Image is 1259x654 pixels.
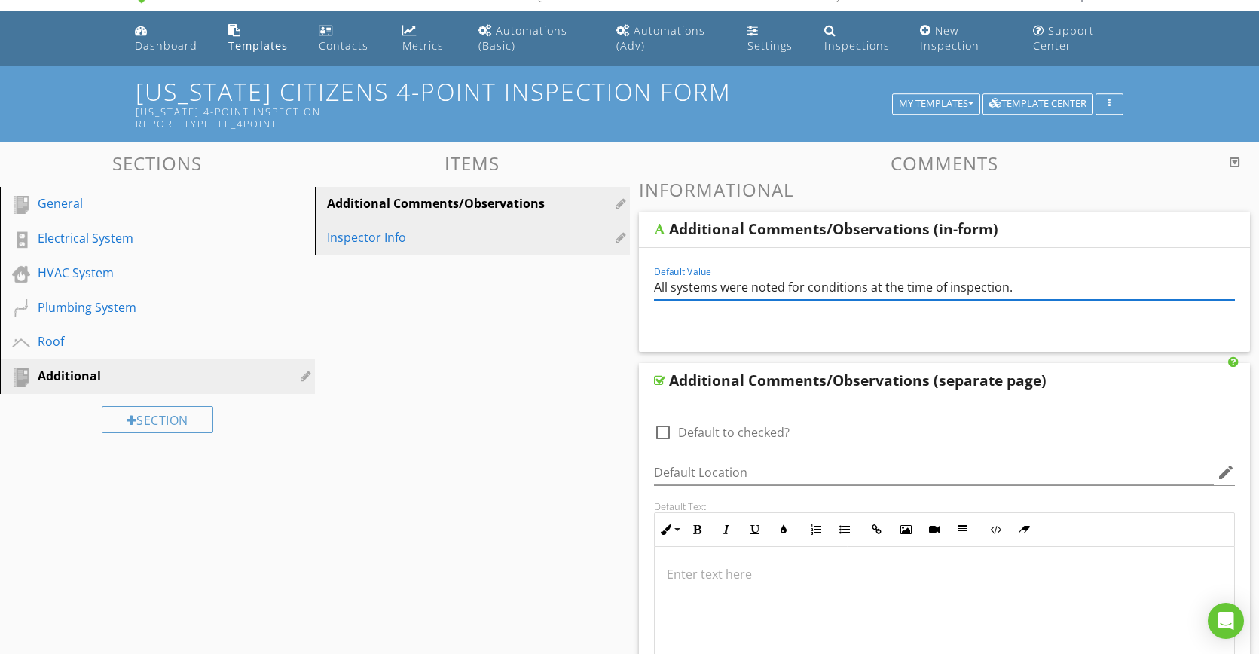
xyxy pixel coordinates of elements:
div: Report Type: fl_4point [136,118,897,130]
a: Templates [222,17,301,60]
button: Insert Image (⌘P) [891,515,920,544]
a: Template Center [982,96,1093,109]
div: Templates [228,38,288,53]
div: Inspections [824,38,890,53]
a: Dashboard [129,17,210,60]
a: Metrics [396,17,460,60]
div: Support Center [1033,23,1094,53]
a: Contacts [313,17,384,60]
h3: Informational [639,179,1251,200]
div: Roof [38,332,243,350]
input: Default Value [654,275,1236,300]
div: Automations (Adv) [616,23,705,53]
div: HVAC System [38,264,243,282]
div: Additional [38,367,243,385]
a: Inspections [818,17,902,60]
div: Additional Comments/Observations (separate page) [669,371,1047,390]
h3: Comments [639,153,1251,173]
button: Italic (⌘I) [712,515,741,544]
a: Automations (Advanced) [610,17,729,60]
button: Ordered List [802,515,830,544]
button: Insert Table [949,515,977,544]
div: Section [102,406,213,433]
div: Plumbing System [38,298,243,316]
a: New Inspection [914,17,1016,60]
button: Inline Style [655,515,683,544]
button: Insert Video [920,515,949,544]
button: Clear Formatting [1010,515,1038,544]
div: Open Intercom Messenger [1208,603,1244,639]
div: Automations (Basic) [478,23,567,53]
a: Automations (Basic) [472,17,599,60]
div: [US_STATE] 4-Point Inspection [136,105,897,118]
div: Metrics [402,38,444,53]
div: My Templates [899,99,973,109]
div: New Inspection [920,23,979,53]
button: Unordered List [830,515,859,544]
a: Support Center [1027,17,1130,60]
div: Additional Comments/Observations (in-form) [669,220,998,238]
div: Contacts [319,38,368,53]
div: Settings [747,38,793,53]
h1: [US_STATE] Citizens 4-Point Inspection Form [136,78,1123,129]
div: General [38,194,243,212]
button: Template Center [982,93,1093,115]
div: Default Text [654,500,1236,512]
a: Settings [741,17,806,60]
button: Bold (⌘B) [683,515,712,544]
div: Additional Comments/Observations [327,194,566,212]
button: My Templates [892,93,980,115]
h3: Items [315,153,630,173]
div: Electrical System [38,229,243,247]
button: Code View [981,515,1010,544]
button: Underline (⌘U) [741,515,769,544]
i: edit [1217,463,1235,481]
div: Dashboard [135,38,197,53]
input: Default Location [654,460,1215,485]
div: Template Center [989,99,1086,109]
button: Colors [769,515,798,544]
div: Inspector Info [327,228,566,246]
button: Insert Link (⌘K) [863,515,891,544]
label: Default to checked? [678,425,790,440]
